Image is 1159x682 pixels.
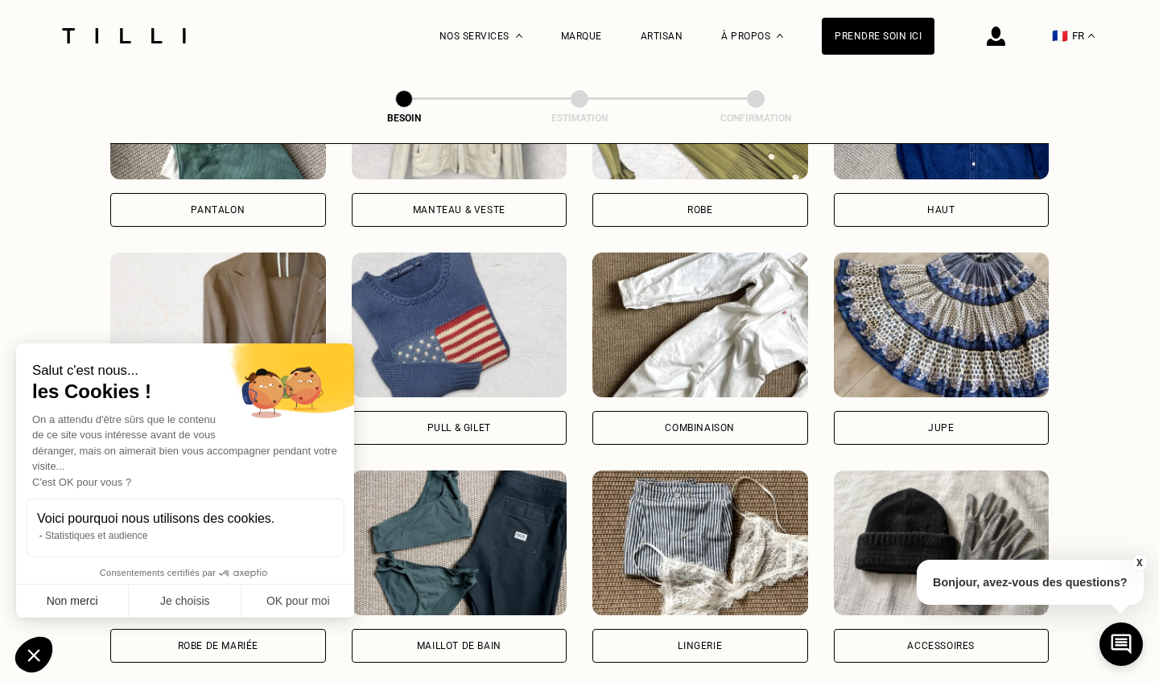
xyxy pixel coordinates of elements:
div: Haut [927,205,955,215]
img: Menu déroulant à propos [777,34,783,38]
button: X [1131,554,1147,572]
div: Manteau & Veste [413,205,505,215]
div: Confirmation [675,113,836,124]
div: Accessoires [907,641,975,651]
div: Besoin [324,113,485,124]
img: Tilli retouche votre Lingerie [592,470,808,615]
span: 🇫🇷 [1052,28,1068,43]
div: Robe de mariée [178,641,258,651]
img: Logo du service de couturière Tilli [56,28,192,43]
a: Artisan [641,31,683,42]
div: Jupe [928,423,954,433]
a: Marque [561,31,602,42]
a: Prendre soin ici [822,18,934,55]
img: Tilli retouche votre Pull & gilet [352,253,567,397]
div: Pantalon [191,205,245,215]
img: Tilli retouche votre Accessoires [834,470,1050,615]
img: Tilli retouche votre Tailleur [110,253,326,397]
div: Maillot de bain [417,641,501,651]
img: Menu déroulant [516,34,522,38]
img: Tilli retouche votre Jupe [834,253,1050,397]
div: Pull & gilet [427,423,491,433]
img: Tilli retouche votre Combinaison [592,253,808,397]
div: Robe [687,205,712,215]
div: Estimation [499,113,660,124]
img: icône connexion [987,27,1005,46]
img: menu déroulant [1088,34,1095,38]
div: Lingerie [678,641,722,651]
p: Bonjour, avez-vous des questions? [917,560,1144,605]
img: Tilli retouche votre Maillot de bain [352,470,567,615]
div: Combinaison [665,423,735,433]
